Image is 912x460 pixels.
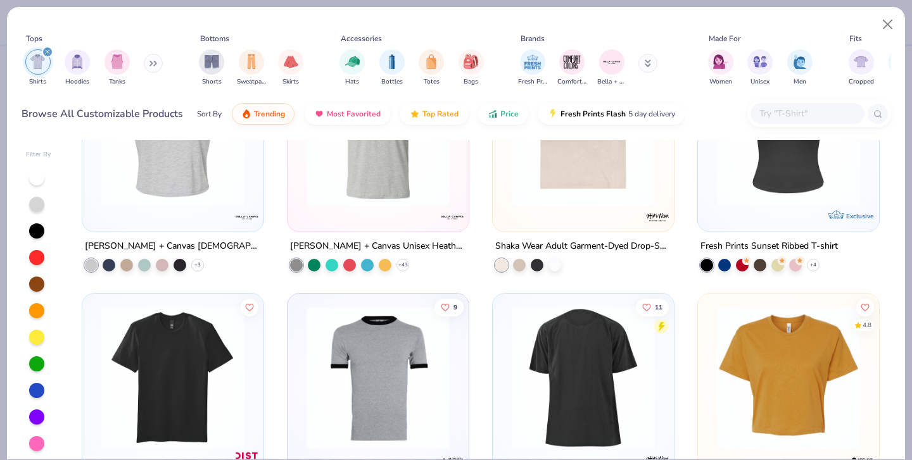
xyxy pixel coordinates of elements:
div: filter for Men [787,49,813,87]
div: filter for Cropped [849,49,874,87]
button: filter button [25,49,51,87]
span: Exclusive [845,211,873,220]
button: filter button [65,49,90,87]
div: filter for Unisex [747,49,773,87]
div: filter for Hoodies [65,49,90,87]
img: ac85d554-9c5a-4192-9f6b-9a1c8cda542c [711,306,866,449]
div: Filter By [26,150,51,159]
div: Bottoms [200,33,229,44]
button: filter button [747,49,773,87]
button: Like [434,299,464,316]
button: filter button [597,49,626,87]
img: Skirts Image [284,54,298,69]
button: filter button [557,49,586,87]
img: Comfort Colors Image [562,53,581,71]
span: Unisex [750,77,769,87]
button: filter button [237,49,266,87]
span: Sweatpants [237,77,266,87]
span: Shirts [29,77,46,87]
img: Totes Image [424,54,438,69]
div: filter for Fresh Prints [518,49,547,87]
span: Men [794,77,806,87]
img: Men Image [793,54,807,69]
div: Accessories [341,33,382,44]
div: filter for Bella + Canvas [597,49,626,87]
img: 0c66dbbd-3ec5-4883-b7de-de6b0d55d87b [456,306,612,449]
span: Tanks [109,77,125,87]
img: 2834a241-8172-4889-9840-310950d264e6 [505,306,661,449]
button: filter button [787,49,813,87]
img: Tanks Image [110,54,124,69]
div: Tops [26,33,42,44]
button: Most Favorited [305,103,390,125]
div: filter for Bottles [379,49,405,87]
img: Unisex Image [753,54,768,69]
span: 5 day delivery [628,107,675,121]
span: Top Rated [422,109,459,119]
div: [PERSON_NAME] + Canvas Unisex Heather CVC T-Shirt [290,238,466,254]
div: [PERSON_NAME] + Canvas [DEMOGRAPHIC_DATA]' Flowy Cropped T-Shirt [85,238,261,254]
div: Fresh Prints Sunset Ribbed T-shirt [700,238,838,254]
button: Trending [232,103,294,125]
img: b6d53bca-84d7-4cc2-93a1-4626af183336 [95,63,251,206]
button: filter button [104,49,130,87]
img: most_fav.gif [314,109,324,119]
button: Top Rated [400,103,468,125]
div: Made For [709,33,740,44]
span: 11 [655,304,662,311]
button: filter button [708,49,733,87]
button: Like [636,299,669,316]
span: Cropped [849,77,874,87]
div: filter for Totes [419,49,444,87]
div: filter for Sweatpants [237,49,266,87]
button: filter button [459,49,484,87]
button: Price [478,103,528,125]
span: Comfort Colors [557,77,586,87]
img: 02bfc527-0a76-4a7b-9e31-1a8083013807 [300,63,456,206]
img: Hats Image [345,54,360,69]
img: Shirts Image [30,54,45,69]
span: Fresh Prints [518,77,547,87]
span: Hats [345,77,359,87]
img: Bottles Image [385,54,399,69]
div: Brands [521,33,545,44]
img: Sweatpants Image [244,54,258,69]
div: Sort By [197,108,222,120]
button: filter button [339,49,365,87]
div: Fits [849,33,862,44]
span: Bags [464,77,478,87]
img: Hoodies Image [70,54,84,69]
img: Fresh Prints Image [523,53,542,71]
img: Shaka Wear logo [645,204,670,229]
img: e46a2df9-310c-4a16-92e4-f77f5eb5d77f [95,306,251,449]
span: Price [500,109,519,119]
div: filter for Skirts [278,49,303,87]
img: ddf1d9f5-841b-4e9b-9b31-325a8031f991 [300,306,456,449]
span: Fresh Prints Flash [560,109,626,119]
span: Bottles [381,77,403,87]
button: filter button [518,49,547,87]
img: 464ba24d-ee48-4cd8-a18e-4e3bbd643a12 [505,63,661,206]
span: 9 [453,304,457,311]
img: Bella + Canvas logo [440,204,465,229]
div: 4.8 [863,321,871,330]
img: flash.gif [548,109,558,119]
div: Browse All Customizable Products [22,106,183,121]
input: Try "T-Shirt" [758,106,856,121]
span: Trending [254,109,285,119]
button: filter button [419,49,444,87]
div: filter for Women [708,49,733,87]
img: Bags Image [464,54,478,69]
span: + 43 [398,261,408,268]
img: Bella + Canvas Image [602,53,621,71]
img: 04339081-fa2e-4cf1-a9de-a0b62388b432 [661,306,816,449]
span: Hoodies [65,77,89,87]
img: Bella + Canvas logo [234,204,260,229]
button: filter button [379,49,405,87]
img: Shorts Image [205,54,219,69]
div: filter for Hats [339,49,365,87]
button: filter button [278,49,303,87]
img: Cropped Image [854,54,868,69]
img: Women Image [713,54,728,69]
div: filter for Comfort Colors [557,49,586,87]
